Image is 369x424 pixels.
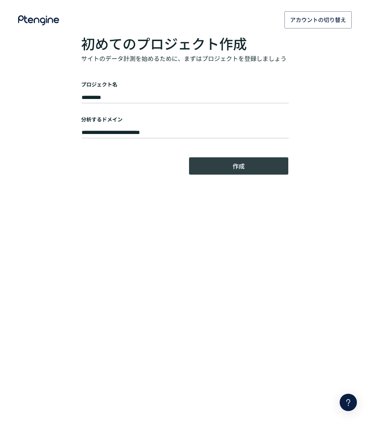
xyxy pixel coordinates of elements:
label: プロジェクト名 [81,80,288,88]
p: サイトのデータ計測を始めるために、まずはプロジェクトを登録しましょう [81,54,288,63]
a: アカウントの切り替え [284,11,352,29]
h1: 初めてのプロジェクト作成 [81,33,288,54]
label: 分析するドメイン [81,115,288,123]
span: 作成 [233,157,245,175]
span: アカウントの切り替え [290,13,346,27]
button: 作成 [189,157,288,175]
